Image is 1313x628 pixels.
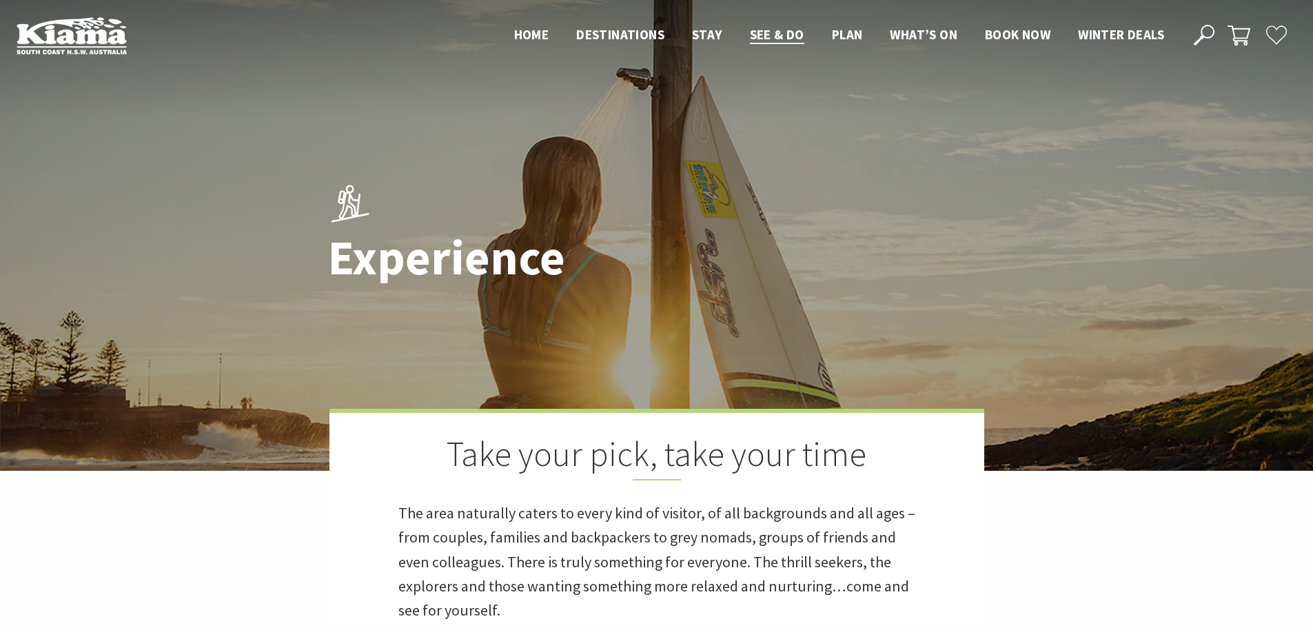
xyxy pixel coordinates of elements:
h1: Experience [328,231,717,284]
span: Stay [692,26,722,43]
h2: Take your pick, take your time [398,434,915,480]
span: Destinations [576,26,664,43]
nav: Main Menu [500,24,1178,47]
span: What’s On [890,26,957,43]
img: Kiama Logo [17,17,127,54]
span: Plan [832,26,863,43]
span: Book now [985,26,1050,43]
span: Home [514,26,549,43]
span: See & Do [750,26,804,43]
p: The area naturally caters to every kind of visitor, of all backgrounds and all ages – from couple... [398,501,915,622]
span: Winter Deals [1078,26,1164,43]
